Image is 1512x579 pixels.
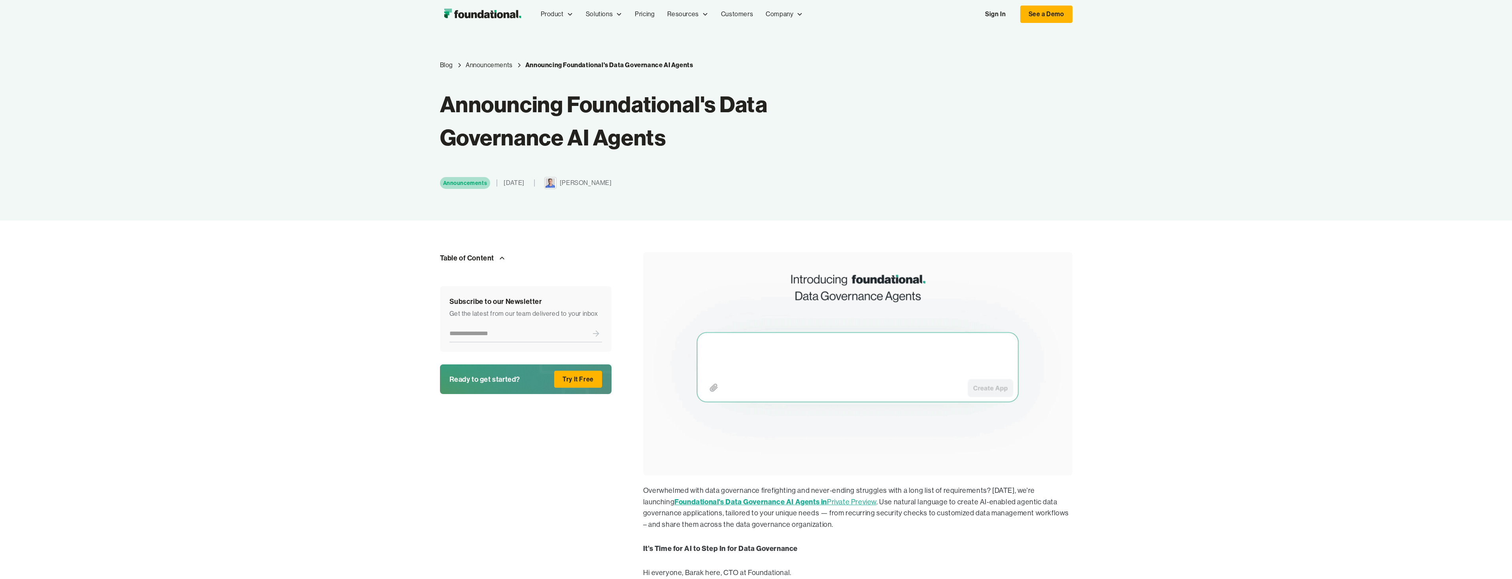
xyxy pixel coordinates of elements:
a: home [440,6,525,22]
div: Product [541,9,564,19]
div: Resources [667,9,698,19]
img: Foundational Logo [440,6,525,22]
strong: It’s Time for AI to Step In for Data Governance [643,544,798,553]
div: Subscribe to our Newsletter [449,296,602,307]
a: Blog [440,60,453,70]
a: Category [466,60,513,70]
p: Hi everyone, Barak here, CTO at Foundational. [643,567,1072,579]
div: Announcements [443,179,487,187]
div: Resources [661,1,714,27]
div: Solutions [580,1,629,27]
input: Submit [590,325,602,342]
div: Company [759,1,809,27]
a: Foundational's Data Governance AI Agents inPrivate Preview [674,498,876,506]
p: Overwhelmed with data governance firefighting and never-ending struggles with a long list of requ... [643,485,1072,530]
div: Announcements [466,60,513,70]
a: Current blog [525,60,693,70]
a: Customers [715,1,759,27]
iframe: Chat Widget [1472,541,1512,579]
h1: Announcing Foundational's Data Governance AI Agents [440,88,872,154]
form: Newsletter Form [449,325,602,342]
a: Try It Free [554,371,602,388]
strong: Foundational's Data Governance AI Agents in [674,497,827,506]
div: Ready to get started? [449,373,521,385]
div: Company [766,9,793,19]
img: Arrow [497,253,507,263]
div: Get the latest from our team delivered to your inbox [449,309,602,319]
div: Announcing Foundational's Data Governance AI Agents [525,60,693,70]
div: Table of Content [440,252,495,264]
a: Pricing [629,1,661,27]
a: See a Demo [1020,6,1072,23]
a: Sign In [977,6,1014,23]
div: Product [534,1,580,27]
a: Category [440,177,491,189]
div: [DATE] [504,178,525,188]
div: Solutions [586,9,613,19]
div: [PERSON_NAME] [560,178,612,188]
